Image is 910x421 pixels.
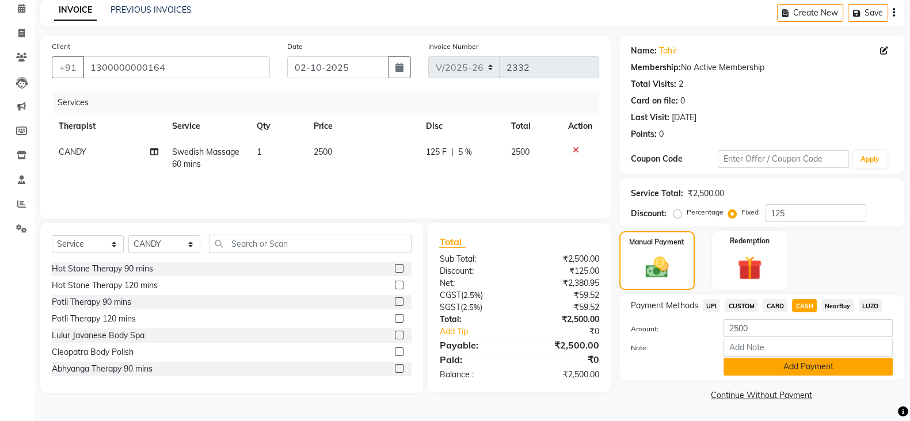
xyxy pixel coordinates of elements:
th: Action [561,113,599,139]
span: CUSTOM [725,299,758,312]
span: NearBuy [821,299,854,312]
th: Price [307,113,420,139]
a: Add Tip [431,326,534,338]
div: Sub Total: [431,253,519,265]
div: ₹59.52 [519,301,608,313]
div: ₹0 [519,353,608,366]
input: Search by Name/Mobile/Email/Code [83,56,270,78]
label: Redemption [730,236,770,246]
label: Fixed [741,207,759,217]
div: Net: [431,277,519,289]
div: No Active Membership [631,62,893,74]
button: Save [848,4,888,22]
div: Points: [631,128,657,140]
div: 0 [680,95,685,107]
div: ₹2,380.95 [519,277,608,289]
span: Payment Methods [631,300,698,312]
div: Discount: [431,265,519,277]
div: 0 [659,128,664,140]
div: ₹2,500.00 [688,187,724,200]
div: ₹0 [534,326,608,338]
div: Service Total: [631,187,683,200]
div: ₹2,500.00 [519,313,608,326]
span: LUZO [859,299,882,312]
div: Total: [431,313,519,326]
span: 125 F [426,146,447,158]
label: Note: [622,343,715,353]
div: 2 [679,78,683,90]
div: Potli Therapy 120 mins [52,313,136,325]
span: UPI [703,299,721,312]
div: ₹59.52 [519,289,608,301]
a: Continue Without Payment [622,389,902,401]
div: Paid: [431,353,519,366]
div: ₹2,500.00 [519,338,608,352]
div: Payable: [431,338,519,352]
div: Balance : [431,369,519,381]
th: Total [504,113,561,139]
div: Lulur Javanese Body Spa [52,330,144,342]
div: Potli Therapy 90 mins [52,296,131,308]
span: CASH [792,299,817,312]
input: Search or Scan [209,235,412,252]
span: 1 [257,147,261,157]
div: Last Visit: [631,112,669,124]
div: Name: [631,45,657,57]
span: SGST [439,302,460,312]
input: Add Note [724,339,893,357]
div: Discount: [631,208,667,220]
span: 5 % [458,146,472,158]
span: CANDY [59,147,86,157]
button: Create New [777,4,843,22]
div: Abhyanga Therapy 90 mins [52,363,153,375]
span: 2500 [314,147,332,157]
div: ₹2,500.00 [519,253,608,265]
a: Tahir [659,45,677,57]
th: Qty [250,113,306,139]
th: Therapist [52,113,165,139]
label: Manual Payment [629,237,684,247]
input: Amount [724,319,893,337]
div: Services [53,92,608,113]
th: Service [165,113,250,139]
label: Amount: [622,324,715,334]
span: 2500 [511,147,530,157]
span: Total [439,236,466,248]
div: Card on file: [631,95,678,107]
label: Client [52,41,70,52]
span: CGST [439,290,460,300]
img: _gift.svg [730,253,769,283]
div: ( ) [431,289,519,301]
th: Disc [419,113,504,139]
div: Hot Stone Therapy 90 mins [52,263,153,275]
div: Cleopatra Body Polish [52,346,134,358]
span: 2.5% [462,303,479,312]
button: +91 [52,56,84,78]
img: _cash.svg [638,254,676,281]
span: CARD [763,299,787,312]
label: Invoice Number [428,41,478,52]
div: ₹125.00 [519,265,608,277]
div: ( ) [431,301,519,313]
label: Date [287,41,303,52]
div: Membership: [631,62,681,74]
button: Add Payment [724,358,893,376]
div: Coupon Code [631,153,718,165]
span: Swedish Massage 60 mins [172,147,239,169]
div: [DATE] [672,112,696,124]
div: Hot Stone Therapy 120 mins [52,280,158,292]
a: PREVIOUS INVOICES [111,5,192,15]
span: 2.5% [463,290,480,300]
input: Enter Offer / Coupon Code [718,150,849,168]
span: | [451,146,454,158]
div: ₹2,500.00 [519,369,608,381]
label: Percentage [687,207,724,217]
div: Total Visits: [631,78,676,90]
button: Apply [854,151,886,168]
